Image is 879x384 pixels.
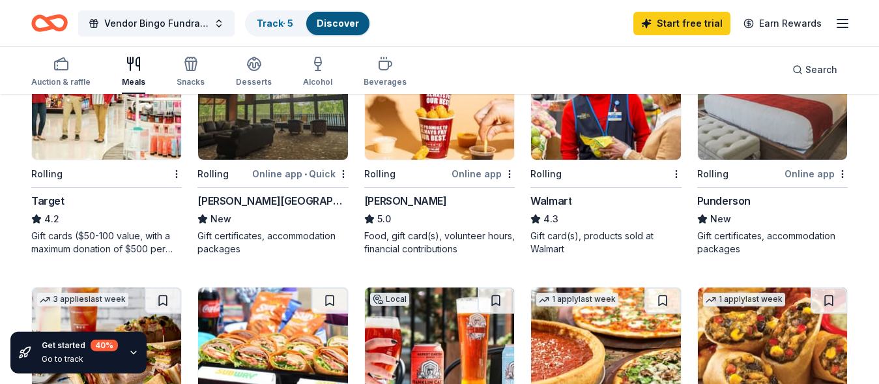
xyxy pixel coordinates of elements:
button: Snacks [177,51,205,94]
div: Target [31,193,65,209]
div: Snacks [177,77,205,87]
button: Search [782,57,848,83]
div: Rolling [530,166,562,182]
span: • [304,169,307,179]
span: 5.0 [377,211,391,227]
span: New [210,211,231,227]
img: Image for Punderson [698,36,847,160]
span: 4.2 [44,211,59,227]
button: Meals [122,51,145,94]
div: Local [370,293,409,306]
div: Online app Quick [252,166,349,182]
a: Earn Rewards [736,12,829,35]
a: Image for Burr Oak LodgeLocalRollingOnline app•Quick[PERSON_NAME][GEOGRAPHIC_DATA]NewGift certifi... [197,35,348,256]
div: 3 applies last week [37,293,128,306]
img: Image for Walmart [531,36,680,160]
button: Vendor Bingo Fundraiser [78,10,235,37]
div: 40 % [91,340,118,351]
div: Food, gift card(s), volunteer hours, financial contributions [364,229,515,256]
button: Alcohol [303,51,332,94]
div: Get started [42,340,118,351]
span: New [710,211,731,227]
button: Beverages [364,51,407,94]
div: Desserts [236,77,272,87]
div: Walmart [530,193,571,209]
div: Rolling [31,166,63,182]
div: Online app [452,166,515,182]
button: Desserts [236,51,272,94]
div: Rolling [697,166,728,182]
div: Rolling [197,166,229,182]
div: Gift cards ($50-100 value, with a maximum donation of $500 per year) [31,229,182,256]
span: 4.3 [543,211,558,227]
img: Image for Burr Oak Lodge [198,36,347,160]
div: Punderson [697,193,751,209]
img: Image for Sheetz [365,36,514,160]
button: Track· 5Discover [245,10,371,37]
div: Rolling [364,166,396,182]
a: Image for Target3 applieslast weekRollingTarget4.2Gift cards ($50-100 value, with a maximum donat... [31,35,182,256]
div: Gift card(s), products sold at Walmart [530,229,681,256]
span: Vendor Bingo Fundraiser [104,16,209,31]
div: 1 apply last week [703,293,785,306]
a: Image for Walmart1 applylast weekRollingWalmart4.3Gift card(s), products sold at Walmart [530,35,681,256]
div: Go to track [42,354,118,364]
div: Online app [785,166,848,182]
div: Gift certificates, accommodation packages [697,229,848,256]
div: Meals [122,77,145,87]
div: [PERSON_NAME][GEOGRAPHIC_DATA] [197,193,348,209]
div: 1 apply last week [536,293,618,306]
div: Gift certificates, accommodation packages [197,229,348,256]
button: Auction & raffle [31,51,91,94]
a: Home [31,8,68,38]
span: Search [805,62,837,78]
div: Alcohol [303,77,332,87]
a: Image for Sheetz2 applieslast weekRollingOnline app[PERSON_NAME]5.0Food, gift card(s), volunteer ... [364,35,515,256]
a: Start free trial [633,12,730,35]
div: Auction & raffle [31,77,91,87]
a: Discover [317,18,359,29]
a: Track· 5 [257,18,293,29]
div: Beverages [364,77,407,87]
img: Image for Target [32,36,181,160]
a: Image for PundersonLocalRollingOnline appPundersonNewGift certificates, accommodation packages [697,35,848,256]
div: [PERSON_NAME] [364,193,447,209]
